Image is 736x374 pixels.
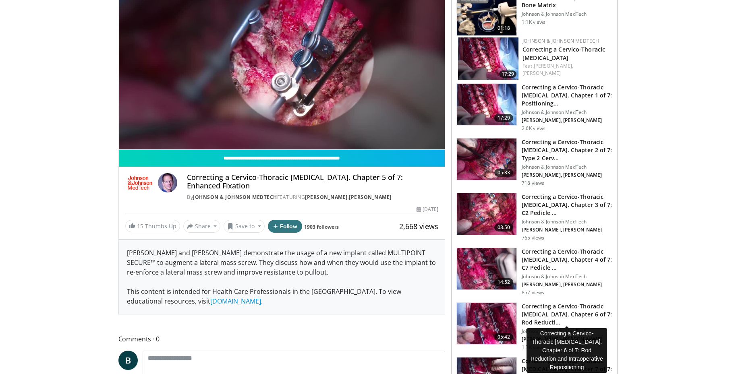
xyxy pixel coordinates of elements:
[458,37,518,80] a: 17:29
[522,302,612,326] h3: Correcting a Cervico-Thoracic [MEDICAL_DATA]. Chapter 6 of 7: Rod Reducti…
[494,223,514,231] span: 03:50
[456,193,612,241] a: 03:50 Correcting a Cervico-Thoracic [MEDICAL_DATA]. Chapter 3 of 7: C2 Pedicle … Johnson & Johnso...
[456,248,612,296] a: 14:52 Correcting a Cervico-Thoracic [MEDICAL_DATA]. Chapter 4 of 7: C7 Pedicle … Johnson & Johnso...
[522,219,612,225] p: Johnson & Johnson MedTech
[268,220,303,233] button: Follow
[457,193,516,235] img: 0449946d-d487-4ff6-b262-0325c40a6c1e.150x105_q85_crop-smart_upscale.jpg
[522,235,544,241] p: 765 views
[399,221,438,231] span: 2,668 views
[304,223,339,230] a: 1903 followers
[522,336,612,343] p: [PERSON_NAME], [PERSON_NAME]
[522,125,545,132] p: 2.6K views
[522,344,545,351] p: 1.7K views
[522,248,612,272] h3: Correcting a Cervico-Thoracic [MEDICAL_DATA]. Chapter 4 of 7: C7 Pedicle …
[527,328,607,373] div: Correcting a Cervico-Thoracic [MEDICAL_DATA]. Chapter 6 of 7: Rod Reduction and Intraoperative Re...
[494,169,514,177] span: 05:33
[119,240,445,314] div: [PERSON_NAME] and [PERSON_NAME] demonstrate the usage of a new implant called MULTIPOINT SECURE™ ...
[522,138,612,162] h3: Correcting a Cervico-Thoracic [MEDICAL_DATA]. Chapter 2 of 7: Type 2 Cerv…
[522,328,612,335] p: Johnson & Johnson MedTech
[118,334,446,344] span: Comments 0
[522,70,561,76] a: [PERSON_NAME]
[522,62,611,77] div: Feat.
[349,194,392,200] a: [PERSON_NAME]
[494,278,514,286] span: 14:52
[457,248,516,290] img: eefcd797-d741-4052-b0b7-d75d3d067d34.150x105_q85_crop-smart_upscale.jpg
[137,222,143,230] span: 15
[125,173,155,192] img: Johnson & Johnson MedTech
[522,164,612,170] p: Johnson & Johnson MedTech
[183,220,221,233] button: Share
[417,206,438,213] div: [DATE]
[522,11,612,17] p: Johnson & Johnson MedTech
[456,138,612,186] a: 05:33 Correcting a Cervico-Thoracic [MEDICAL_DATA]. Chapter 2 of 7: Type 2 Cerv… Johnson & Johnso...
[456,302,612,351] a: 05:42 Correcting a Cervico-Thoracic [MEDICAL_DATA]. Chapter 6 of 7: Rod Reducti… Johnson & Johnso...
[210,297,261,306] a: [DOMAIN_NAME]
[187,173,438,190] h4: Correcting a Cervico-Thoracic [MEDICAL_DATA]. Chapter 5 of 7: Enhanced Fixation
[458,37,518,80] img: 33b67f90-d3f0-4188-b63c-5d58dbff4ac8.150x105_q85_crop-smart_upscale.jpg
[534,62,573,69] a: [PERSON_NAME],
[456,83,612,132] a: 17:29 Correcting a Cervico-Thoracic [MEDICAL_DATA]. Chapter 1 of 7: Positioning… Johnson & Johnso...
[499,70,516,78] span: 17:29
[224,220,265,233] button: Save to
[522,227,612,233] p: [PERSON_NAME], [PERSON_NAME]
[522,117,612,124] p: [PERSON_NAME], [PERSON_NAME]
[457,138,516,180] img: 58019597-bd23-48ce-8120-03375b5b32ea.150x105_q85_crop-smart_upscale.jpg
[522,83,612,107] h3: Correcting a Cervico-Thoracic [MEDICAL_DATA]. Chapter 1 of 7: Positioning…
[522,180,544,186] p: 718 views
[457,303,516,345] img: d650c7af-37bb-4dc4-89f0-f1f6f6519141.150x105_q85_crop-smart_upscale.jpg
[522,281,612,288] p: [PERSON_NAME], [PERSON_NAME]
[522,289,544,296] p: 857 views
[118,351,138,370] a: B
[305,194,348,200] a: [PERSON_NAME]
[522,273,612,280] p: Johnson & Johnson MedTech
[522,19,545,25] p: 1.1K views
[522,109,612,116] p: Johnson & Johnson MedTech
[494,114,514,122] span: 17:29
[158,173,177,192] img: Avatar
[522,193,612,217] h3: Correcting a Cervico-Thoracic [MEDICAL_DATA]. Chapter 3 of 7: C2 Pedicle …
[522,37,599,44] a: Johnson & Johnson MedTech
[494,24,514,32] span: 01:18
[193,194,277,200] a: Johnson & Johnson MedTech
[494,333,514,341] span: 05:42
[522,172,612,178] p: [PERSON_NAME], [PERSON_NAME]
[187,194,438,201] div: By FEATURING ,
[125,220,180,232] a: 15 Thumbs Up
[457,84,516,126] img: 33b67f90-d3f0-4188-b63c-5d58dbff4ac8.150x105_q85_crop-smart_upscale.jpg
[522,45,605,62] a: Correcting a Cervico-Thoracic [MEDICAL_DATA]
